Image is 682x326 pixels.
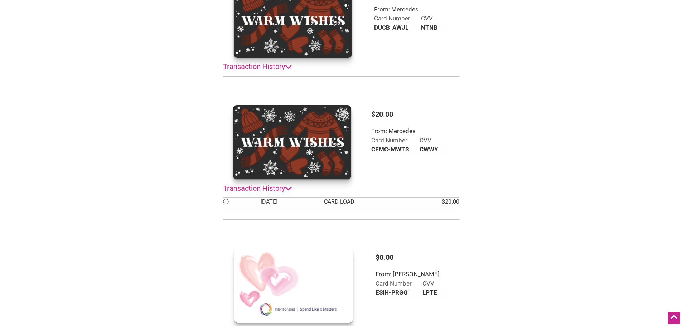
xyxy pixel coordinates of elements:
[421,14,448,23] th: CVV
[374,5,448,14] div: From: Mercedes
[421,24,437,31] b: NTNB
[223,58,459,76] summary: Transaction History
[324,198,419,213] td: CARD LOAD
[376,279,422,288] th: Card Number
[420,146,438,153] b: CWWY
[376,270,448,279] div: From: [PERSON_NAME]
[419,198,459,213] td: $20.00
[233,105,351,179] img: card front design
[374,24,408,31] b: DUCB-AWJL
[376,248,448,266] div: $0.00
[371,105,449,123] div: $20.00
[223,179,459,198] summary: Transaction History
[261,198,324,213] td: [DATE]
[223,198,229,205] span: ⓘ
[376,289,408,296] b: ESIH-PRGG
[422,279,448,288] th: CVV
[668,312,680,324] div: Scroll Back to Top
[234,248,353,322] img: card front design
[371,146,409,153] b: CEMC-MWTS
[371,127,449,136] div: From: Mercedes
[422,289,437,296] b: LPTE
[371,136,420,145] th: Card Number
[420,136,449,145] th: CVV
[374,14,421,23] th: Card Number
